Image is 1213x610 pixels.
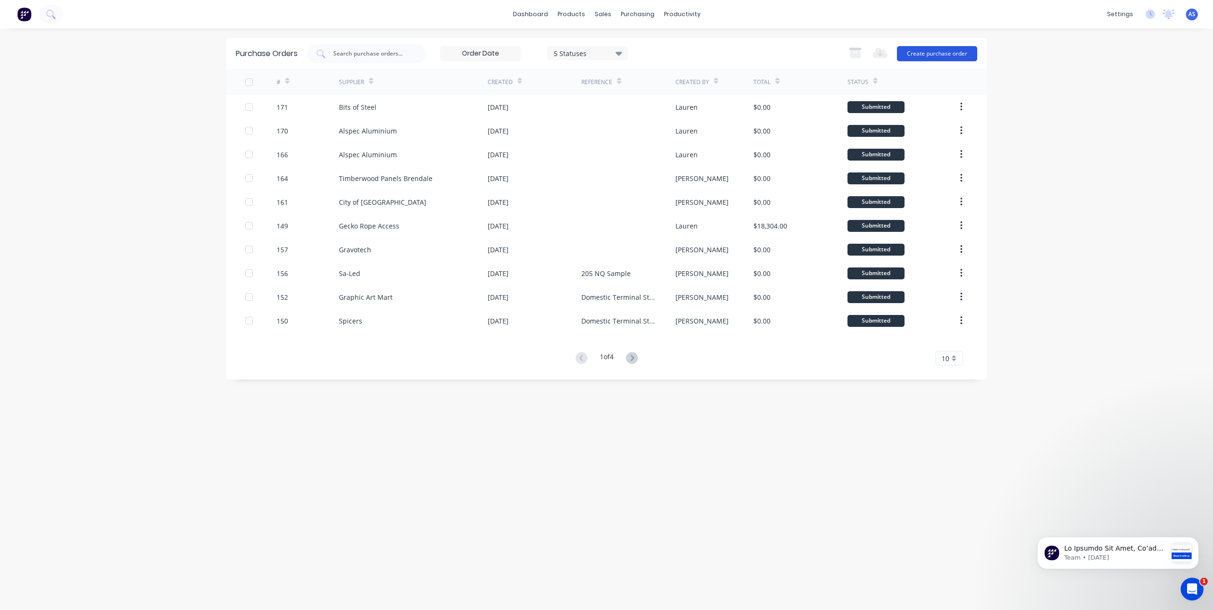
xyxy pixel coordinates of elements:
[339,268,360,278] div: Sa-Led
[847,196,905,208] div: Submitted
[847,78,868,86] div: Status
[675,126,698,136] div: Lauren
[277,102,288,112] div: 171
[581,292,656,302] div: Domestic Terminal Stage 2 & 3
[339,316,362,326] div: Spicers
[753,150,770,160] div: $0.00
[277,150,288,160] div: 166
[847,125,905,137] div: Submitted
[488,245,509,255] div: [DATE]
[488,150,509,160] div: [DATE]
[753,102,770,112] div: $0.00
[41,36,144,44] p: Message from Team, sent 3w ago
[581,316,656,326] div: Domestic Terminal Stage 2 & 3
[659,7,705,21] div: productivity
[488,126,509,136] div: [DATE]
[339,78,364,86] div: Supplier
[675,150,698,160] div: Lauren
[277,268,288,278] div: 156
[553,7,590,21] div: products
[488,292,509,302] div: [DATE]
[675,316,729,326] div: [PERSON_NAME]
[488,221,509,231] div: [DATE]
[897,46,977,61] button: Create purchase order
[508,7,553,21] a: dashboard
[277,197,288,207] div: 161
[277,78,280,86] div: #
[753,197,770,207] div: $0.00
[339,173,433,183] div: Timberwood Panels Brendale
[332,49,411,58] input: Search purchase orders...
[488,173,509,183] div: [DATE]
[488,316,509,326] div: [DATE]
[753,316,770,326] div: $0.00
[17,7,31,21] img: Factory
[488,268,509,278] div: [DATE]
[847,220,905,232] div: Submitted
[339,292,393,302] div: Graphic Art Mart
[488,78,513,86] div: Created
[339,150,397,160] div: Alspec Aluminium
[675,221,698,231] div: Lauren
[1023,518,1213,584] iframe: Intercom notifications message
[277,316,288,326] div: 150
[1200,578,1208,585] span: 1
[277,173,288,183] div: 164
[753,292,770,302] div: $0.00
[847,172,905,184] div: Submitted
[847,267,905,279] div: Submitted
[753,221,787,231] div: $18,304.00
[942,353,949,363] span: 10
[277,245,288,255] div: 157
[847,291,905,303] div: Submitted
[581,78,612,86] div: Reference
[41,27,143,572] span: Lo Ipsumdo Sit Amet, Co’ad elitse doe temp incididu utlabor etdolorem al enim admi veniamqu nos e...
[600,352,614,365] div: 1 of 4
[236,48,298,59] div: Purchase Orders
[1181,578,1203,600] iframe: Intercom live chat
[1102,7,1138,21] div: settings
[339,126,397,136] div: Alspec Aluminium
[488,102,509,112] div: [DATE]
[554,48,622,58] div: 5 Statuses
[581,268,631,278] div: 205 NQ Sample
[339,245,371,255] div: Gravotech
[339,197,426,207] div: City of [GEOGRAPHIC_DATA]
[753,245,770,255] div: $0.00
[847,101,905,113] div: Submitted
[847,315,905,327] div: Submitted
[1188,10,1195,19] span: AS
[675,78,709,86] div: Created By
[675,197,729,207] div: [PERSON_NAME]
[675,173,729,183] div: [PERSON_NAME]
[488,197,509,207] div: [DATE]
[441,47,520,61] input: Order Date
[339,221,399,231] div: Gecko Rope Access
[616,7,659,21] div: purchasing
[675,292,729,302] div: [PERSON_NAME]
[675,102,698,112] div: Lauren
[277,126,288,136] div: 170
[753,173,770,183] div: $0.00
[753,78,770,86] div: Total
[847,244,905,256] div: Submitted
[847,149,905,161] div: Submitted
[753,126,770,136] div: $0.00
[753,268,770,278] div: $0.00
[277,292,288,302] div: 152
[675,268,729,278] div: [PERSON_NAME]
[675,245,729,255] div: [PERSON_NAME]
[590,7,616,21] div: sales
[277,221,288,231] div: 149
[339,102,376,112] div: Bits of Steel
